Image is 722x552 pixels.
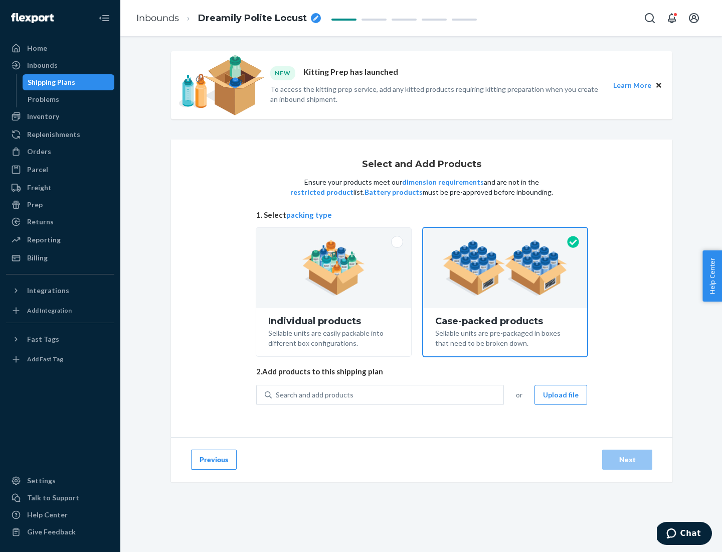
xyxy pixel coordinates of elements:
[6,108,114,124] a: Inventory
[302,240,365,296] img: individual-pack.facf35554cb0f1810c75b2bd6df2d64e.png
[6,214,114,230] a: Returns
[11,13,54,23] img: Flexport logo
[27,493,79,503] div: Talk to Support
[256,210,587,220] span: 1. Select
[198,12,307,25] span: Dreamily Polite Locust
[27,43,47,53] div: Home
[27,235,61,245] div: Reporting
[6,524,114,540] button: Give Feedback
[6,180,114,196] a: Freight
[6,303,114,319] a: Add Integration
[27,334,59,344] div: Fast Tags
[6,197,114,213] a: Prep
[362,160,481,170] h1: Select and Add Products
[27,200,43,210] div: Prep
[27,355,63,363] div: Add Fast Tag
[290,187,353,197] button: restricted product
[27,306,72,315] div: Add Integration
[191,450,237,470] button: Previous
[128,4,329,33] ol: breadcrumbs
[286,210,332,220] button: packing type
[23,74,115,90] a: Shipping Plans
[27,286,69,296] div: Integrations
[6,351,114,367] a: Add Fast Tag
[27,129,80,140] div: Replenishments
[6,126,114,143] a: Replenishments
[6,331,114,347] button: Fast Tags
[534,385,587,405] button: Upload file
[516,390,522,400] span: or
[27,165,48,175] div: Parcel
[28,77,75,87] div: Shipping Plans
[27,510,68,520] div: Help Center
[435,316,575,326] div: Case-packed products
[602,450,652,470] button: Next
[443,240,568,296] img: case-pack.59cecea509d18c883b923b81aeac6d0b.png
[6,162,114,178] a: Parcel
[6,490,114,506] button: Talk to Support
[27,111,59,121] div: Inventory
[702,250,722,302] button: Help Center
[28,94,59,104] div: Problems
[27,476,56,486] div: Settings
[27,527,76,537] div: Give Feedback
[276,390,353,400] div: Search and add products
[657,522,712,547] iframe: Opens a widget where you can chat to one of our agents
[268,326,399,348] div: Sellable units are easily packable into different box configurations.
[613,80,651,91] button: Learn More
[640,8,660,28] button: Open Search Box
[402,177,484,187] button: dimension requirements
[6,232,114,248] a: Reporting
[611,455,644,465] div: Next
[23,91,115,107] a: Problems
[365,187,423,197] button: Battery products
[27,60,58,70] div: Inbounds
[6,250,114,266] a: Billing
[653,80,664,91] button: Close
[27,183,52,193] div: Freight
[684,8,704,28] button: Open account menu
[268,316,399,326] div: Individual products
[6,507,114,523] a: Help Center
[289,177,554,197] p: Ensure your products meet our and are not in the list. must be pre-approved before inbounding.
[6,57,114,73] a: Inbounds
[303,66,398,80] p: Kitting Prep has launched
[136,13,179,24] a: Inbounds
[662,8,682,28] button: Open notifications
[270,84,604,104] p: To access the kitting prep service, add any kitted products requiring kitting preparation when yo...
[27,217,54,227] div: Returns
[270,66,295,80] div: NEW
[435,326,575,348] div: Sellable units are pre-packaged in boxes that need to be broken down.
[256,366,587,377] span: 2. Add products to this shipping plan
[94,8,114,28] button: Close Navigation
[6,283,114,299] button: Integrations
[6,40,114,56] a: Home
[27,147,51,157] div: Orders
[27,253,48,263] div: Billing
[6,144,114,160] a: Orders
[6,473,114,489] a: Settings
